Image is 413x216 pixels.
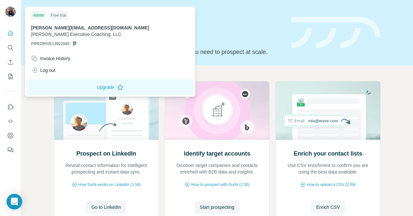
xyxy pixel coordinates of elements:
[31,67,56,74] div: Log out
[184,149,250,158] h2: Identify target accounts
[5,42,16,54] button: Search
[31,41,69,47] span: PIPEDRIVE13922045
[5,144,16,156] button: Feedback
[26,79,194,95] button: Upgrade
[5,27,16,39] button: Quick start
[275,81,380,140] img: Enrich your contact lists
[5,71,16,82] button: My lists
[307,182,355,188] span: How to upload a CSV (2:59)
[5,56,16,68] button: Enrich CSV
[5,130,16,141] button: Dashboard
[5,7,16,17] img: Avatar
[165,81,270,140] img: Identify target accounts
[294,149,362,158] h2: Enrich your contact lists
[54,81,159,140] img: Prospect on LinkedIn
[91,204,121,210] span: Go to LinkedIn
[31,25,149,30] span: [PERSON_NAME][EMAIL_ADDRESS][DOMAIN_NAME]
[316,204,340,210] span: Enrich CSV
[200,204,235,210] span: Start prospecting
[31,55,70,62] div: Invoice History
[282,162,373,175] p: Use CSV enrichment to confirm you are using the best data available.
[172,162,263,175] p: Discover target companies and contacts enriched with B2B data and insights.
[5,115,16,127] button: Use Surfe API
[195,201,240,214] button: Start prospecting
[191,182,249,188] span: How to prospect with Surfe (1:30)
[49,11,68,19] div: Free trial
[31,11,46,19] div: Admin
[31,32,121,37] span: [PERSON_NAME] Executive Coaching, LLC
[86,201,126,214] button: Go to LinkedIn
[61,162,152,175] p: Reveal contact information for intelligent prospecting and instant data sync.
[291,17,381,49] img: banner
[78,182,141,188] span: How Surfe works on LinkedIn (1:58)
[5,101,16,113] button: Use Surfe on LinkedIn
[311,201,345,214] button: Enrich CSV
[76,149,136,158] h2: Prospect on LinkedIn
[7,194,22,209] div: Open Intercom Messenger
[151,25,152,30] span: .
